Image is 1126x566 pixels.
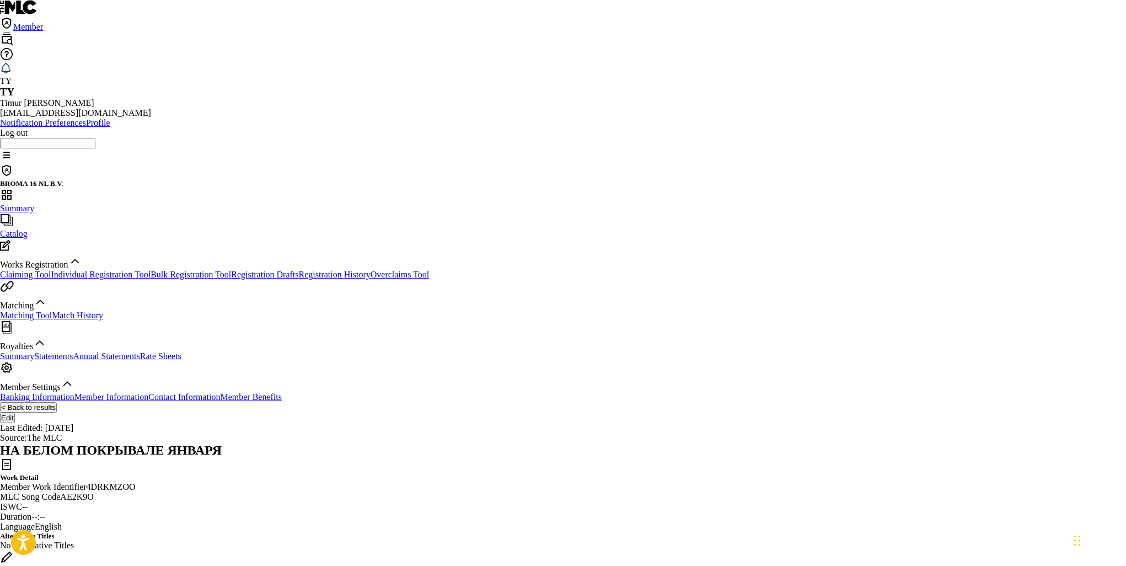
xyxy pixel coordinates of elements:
[35,522,62,531] span: English
[34,351,73,361] a: Statements
[151,270,231,279] a: Bulk Registration Tool
[74,392,149,402] a: Member Information
[220,392,282,402] a: Member Benefits
[68,254,82,268] img: expand
[13,22,43,31] span: Member
[61,377,74,390] img: expand
[1071,513,1126,566] iframe: Chat Widget
[73,351,140,361] a: Annual Statements
[33,336,46,349] img: expand
[22,502,28,511] span: --
[299,270,371,279] a: Registration History
[87,482,136,492] span: 4DRKMZOO
[1095,381,1126,470] iframe: Resource Center
[1074,524,1081,557] div: Перетащить
[34,295,47,308] img: expand
[148,392,220,402] a: Contact Information
[140,351,181,361] a: Rate Sheets
[31,512,46,521] span: --:--
[231,270,298,279] a: Registration Drafts
[60,492,93,501] span: AE2K9O
[1071,513,1126,566] div: Виджет чата
[371,270,430,279] a: Overclaims Tool
[52,311,103,320] a: Match History
[86,118,110,127] a: Profile
[51,270,151,279] a: Individual Registration Tool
